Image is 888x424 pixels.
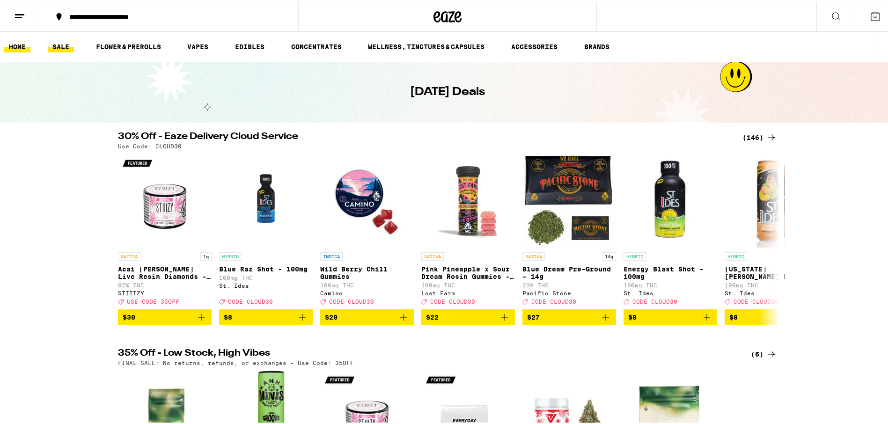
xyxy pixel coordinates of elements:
p: 100mg THC [320,280,414,286]
a: FLOWER & PREROLLS [91,39,166,51]
span: CODE CLOUD30 [734,297,778,303]
span: CODE CLOUD30 [228,297,273,303]
p: SATIVA [522,250,545,259]
a: SALE [48,39,74,51]
a: BRANDS [580,39,614,51]
div: St. Ides [725,288,818,294]
img: Lost Farm - Pink Pineapple x Sour Dream Rosin Gummies - 100mg [421,152,515,246]
a: CONCENTRATES [286,39,346,51]
button: Add to bag [421,307,515,323]
img: STIIIZY - Acai Berry Live Resin Diamonds - 1g [118,152,212,246]
span: $8 [729,312,738,319]
a: Open page for Acai Berry Live Resin Diamonds - 1g from STIIIZY [118,152,212,307]
img: St. Ides - Blue Raz Shot - 100mg [219,152,313,246]
span: CODE CLOUD30 [329,297,374,303]
p: 14g [602,250,616,259]
a: Open page for Pink Pineapple x Sour Dream Rosin Gummies - 100mg from Lost Farm [421,152,515,307]
p: INDICA [320,250,343,259]
a: (146) [742,130,777,141]
span: USE CODE 35OFF [127,297,179,303]
div: St. Ides [624,288,717,294]
a: Open page for Blue Dream Pre-Ground - 14g from Pacific Stone [522,152,616,307]
a: Open page for Georgia Peach High Tea from St. Ides [725,152,818,307]
p: Blue Raz Shot - 100mg [219,263,313,271]
a: ACCESSORIES [506,39,562,51]
h1: [DATE] Deals [410,82,485,98]
div: St. Ides [219,281,313,287]
div: Lost Farm [421,288,515,294]
a: (6) [751,347,777,358]
button: Add to bag [725,307,818,323]
p: 82% THC [118,280,212,286]
div: Pacific Stone [522,288,616,294]
p: Use Code: CLOUD30 [118,141,182,147]
p: Energy Blast Shot - 100mg [624,263,717,278]
button: Add to bag [219,307,313,323]
p: FINAL SALE: No returns, refunds, or exchanges - Use Code: 35OFF [118,358,354,364]
span: $27 [527,312,540,319]
span: $8 [628,312,637,319]
a: Open page for Energy Blast Shot - 100mg from St. Ides [624,152,717,307]
p: 100mg THC [725,280,818,286]
h2: 30% Off - Eaze Delivery Cloud Service [118,130,731,141]
p: HYBRID [624,250,646,259]
span: $30 [123,312,135,319]
p: 100mg THC [421,280,515,286]
p: Wild Berry Chill Gummies [320,263,414,278]
p: [US_STATE][PERSON_NAME] High Tea [725,263,818,278]
img: Camino - Wild Berry Chill Gummies [320,152,414,246]
a: WELLNESS, TINCTURES & CAPSULES [363,39,489,51]
p: Pink Pineapple x Sour Dream Rosin Gummies - 100mg [421,263,515,278]
p: 100mg THC [624,280,717,286]
a: Open page for Wild Berry Chill Gummies from Camino [320,152,414,307]
a: HOME [4,39,30,51]
img: Pacific Stone - Blue Dream Pre-Ground - 14g [522,152,616,246]
span: Hi. Need any help? [6,7,67,14]
p: 1g [200,250,212,259]
div: Camino [320,288,414,294]
button: Add to bag [522,307,616,323]
h2: 35% Off - Low Stock, High Vibes [118,347,731,358]
p: HYBRID [219,250,242,259]
a: VAPES [183,39,213,51]
p: 100mg THC [219,273,313,279]
span: $20 [325,312,338,319]
a: EDIBLES [230,39,269,51]
p: SATIVA [421,250,444,259]
p: SATIVA [118,250,140,259]
span: $8 [224,312,232,319]
img: St. Ides - Georgia Peach High Tea [725,152,818,246]
p: 23% THC [522,280,616,286]
p: Blue Dream Pre-Ground - 14g [522,263,616,278]
span: CODE CLOUD30 [632,297,677,303]
a: Open page for Blue Raz Shot - 100mg from St. Ides [219,152,313,307]
span: $22 [426,312,439,319]
span: CODE CLOUD30 [430,297,475,303]
button: Add to bag [624,307,717,323]
div: STIIIZY [118,288,212,294]
p: Acai [PERSON_NAME] Live Resin Diamonds - 1g [118,263,212,278]
button: Add to bag [320,307,414,323]
img: St. Ides - Energy Blast Shot - 100mg [624,152,717,246]
button: Add to bag [118,307,212,323]
span: CODE CLOUD30 [531,297,576,303]
p: HYBRID [725,250,747,259]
